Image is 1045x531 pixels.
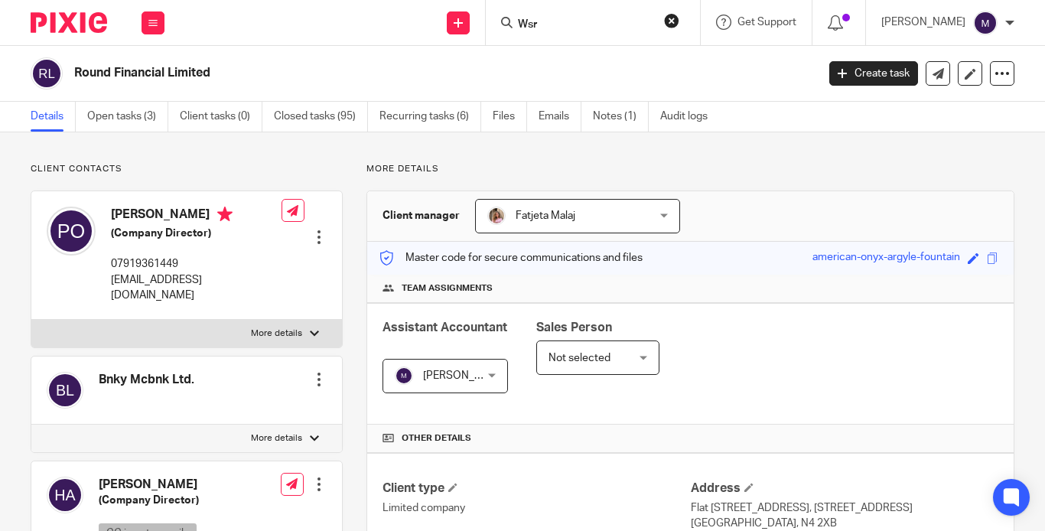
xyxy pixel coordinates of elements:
p: [PERSON_NAME] [881,15,965,30]
a: Closed tasks (95) [274,102,368,132]
i: Primary [217,207,233,222]
p: Limited company [383,500,690,516]
span: Fatjeta Malaj [516,210,575,221]
img: MicrosoftTeams-image%20(5).png [487,207,506,225]
p: 07919361449 [111,256,282,272]
span: Team assignments [402,282,493,295]
p: Client contacts [31,163,343,175]
a: Emails [539,102,581,132]
input: Search [516,18,654,32]
img: svg%3E [47,477,83,513]
p: More details [251,432,302,445]
p: Master code for secure communications and files [379,250,643,265]
a: Open tasks (3) [87,102,168,132]
span: Sales Person [536,321,612,334]
a: Files [493,102,527,132]
span: [PERSON_NAME] [423,370,507,381]
p: More details [251,327,302,340]
a: Recurring tasks (6) [379,102,481,132]
div: american-onyx-argyle-fountain [812,249,960,267]
h4: Bnky Mcbnk Ltd. [99,372,194,388]
p: [GEOGRAPHIC_DATA], N4 2XB [691,516,998,531]
a: Details [31,102,76,132]
img: svg%3E [395,366,413,385]
img: svg%3E [973,11,998,35]
span: Other details [402,432,471,445]
span: Assistant Accountant [383,321,507,334]
span: Get Support [737,17,796,28]
span: Not selected [549,353,610,363]
p: More details [366,163,1014,175]
img: svg%3E [47,207,96,256]
h5: (Company Director) [99,493,273,508]
img: svg%3E [31,57,63,90]
a: Audit logs [660,102,719,132]
a: Create task [829,61,918,86]
h3: Client manager [383,208,460,223]
p: Flat [STREET_ADDRESS], [STREET_ADDRESS] [691,500,998,516]
h4: [PERSON_NAME] [99,477,273,493]
h2: Round Financial Limited [74,65,660,81]
h4: [PERSON_NAME] [111,207,282,226]
img: Pixie [31,12,107,33]
a: Notes (1) [593,102,649,132]
h5: (Company Director) [111,226,282,241]
h4: Client type [383,481,690,497]
p: [EMAIL_ADDRESS][DOMAIN_NAME] [111,272,282,304]
button: Clear [664,13,679,28]
img: svg%3E [47,372,83,409]
h4: Address [691,481,998,497]
a: Client tasks (0) [180,102,262,132]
